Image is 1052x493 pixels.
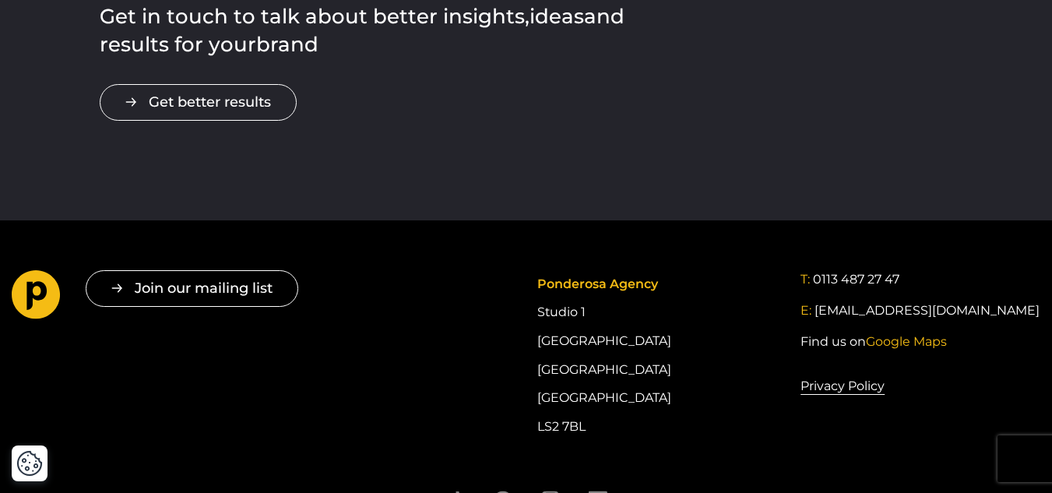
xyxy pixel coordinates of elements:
span: E: [800,303,811,318]
img: Revisit consent button [16,450,43,477]
span: T: [800,272,810,287]
a: 0113 487 27 47 [813,270,899,289]
button: Join our mailing list [86,270,298,307]
a: [EMAIL_ADDRESS][DOMAIN_NAME] [815,301,1040,320]
a: Privacy Policy [800,376,885,396]
a: Go to homepage [12,270,61,325]
span: Google Maps [866,334,947,349]
button: Cookie Settings [16,450,43,477]
span: s [574,4,584,29]
span: brand [256,32,318,57]
div: Studio 1 [GEOGRAPHIC_DATA] [GEOGRAPHIC_DATA] [GEOGRAPHIC_DATA] LS2 7BL [537,270,777,441]
a: Get better results [100,84,297,121]
span: Get in touch to talk about better insights, [100,4,530,29]
a: Find us onGoogle Maps [800,333,947,351]
span: Ponderosa Agency [537,276,658,291]
span: idea [530,4,574,29]
span: and results for your [100,4,625,57]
